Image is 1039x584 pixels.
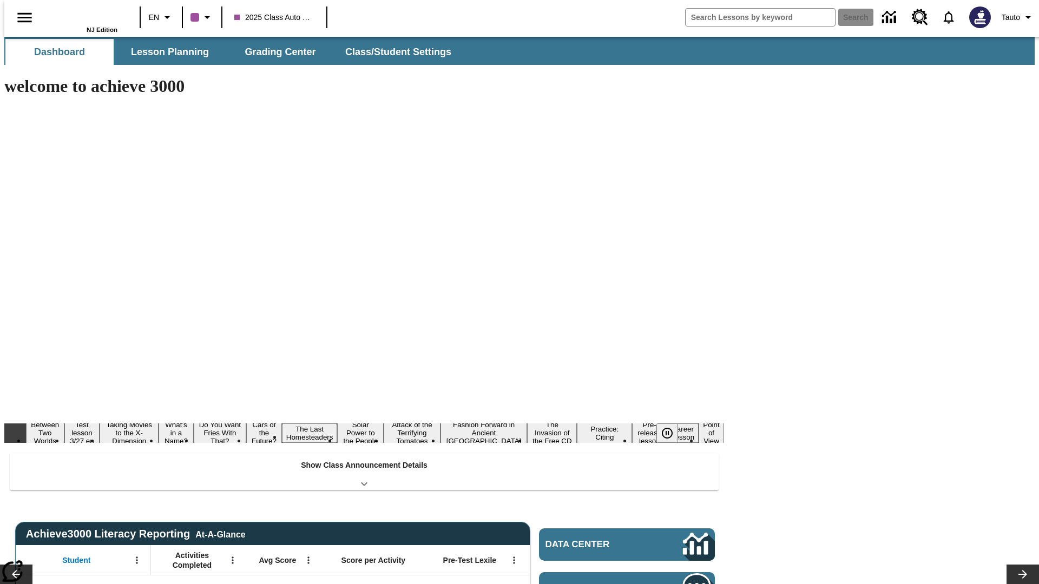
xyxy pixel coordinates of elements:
button: Slide 9 Attack of the Terrifying Tomatoes [384,419,440,447]
button: Slide 5 Do You Want Fries With That? [194,419,247,447]
a: Resource Center, Will open in new tab [905,3,935,32]
span: Tauto [1002,12,1020,23]
button: Open Menu [129,552,145,568]
div: SubNavbar [4,37,1035,65]
span: Activities Completed [156,550,228,570]
span: EN [149,12,159,23]
input: search field [686,9,835,26]
button: Open Menu [225,552,241,568]
button: Select a new avatar [963,3,997,31]
button: Class/Student Settings [337,39,460,65]
button: Open side menu [9,2,41,34]
span: Achieve3000 Literacy Reporting [26,528,246,540]
a: Data Center [876,3,905,32]
button: Slide 10 Fashion Forward in Ancient Rome [440,419,527,447]
button: Open Menu [506,552,522,568]
button: Slide 12 Mixed Practice: Citing Evidence [577,415,632,451]
button: Slide 15 Point of View [699,419,724,447]
button: Slide 8 Solar Power to the People [337,419,384,447]
div: Show Class Announcement Details [10,453,719,490]
button: Dashboard [5,39,114,65]
button: Slide 6 Cars of the Future? [246,419,282,447]
span: 2025 Class Auto Grade 13 [234,12,314,23]
div: At-A-Glance [195,528,245,540]
button: Grading Center [226,39,334,65]
div: Pause [656,423,689,443]
button: Slide 13 Pre-release lesson [632,419,667,447]
span: Data Center [545,539,647,550]
p: Show Class Announcement Details [301,460,428,471]
a: Home [47,5,117,26]
img: Avatar [969,6,991,28]
button: Slide 1 Between Two Worlds [26,419,64,447]
button: Slide 4 What's in a Name? [159,419,193,447]
span: NJ Edition [87,26,117,33]
button: Language: EN, Select a language [144,8,179,27]
span: Avg Score [259,555,296,565]
button: Slide 7 The Last Homesteaders [282,423,338,443]
div: SubNavbar [4,39,461,65]
button: Lesson Planning [116,39,224,65]
button: Slide 11 The Invasion of the Free CD [527,419,577,447]
div: Home [47,4,117,33]
button: Open Menu [300,552,317,568]
a: Notifications [935,3,963,31]
span: Student [62,555,90,565]
span: Pre-Test Lexile [443,555,497,565]
button: Profile/Settings [997,8,1039,27]
button: Lesson carousel, Next [1007,565,1039,584]
button: Slide 2 Test lesson 3/27 en [64,419,100,447]
button: Class color is purple. Change class color [186,8,218,27]
a: Data Center [539,528,715,561]
button: Pause [656,423,678,443]
h1: welcome to achieve 3000 [4,76,724,96]
span: Score per Activity [341,555,406,565]
button: Slide 3 Taking Movies to the X-Dimension [100,419,159,447]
